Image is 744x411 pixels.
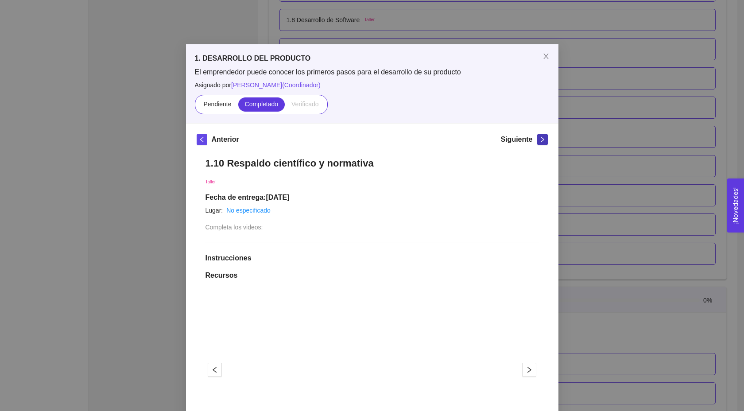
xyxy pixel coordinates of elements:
[197,136,207,143] span: left
[195,53,550,64] h5: 1. DESARROLLO DEL PRODUCTO
[205,205,223,215] article: Lugar:
[205,193,539,202] h1: Fecha de entrega: [DATE]
[205,179,216,184] span: Taller
[523,366,536,373] span: right
[208,363,222,377] button: left
[195,80,550,90] span: Asignado por
[538,136,547,143] span: right
[195,67,550,77] span: El emprendedor puede conocer los primeros pasos para el desarrollo de su producto
[197,134,207,145] button: left
[542,53,550,60] span: close
[727,178,744,233] button: Open Feedback Widget
[212,134,239,145] h5: Anterior
[231,81,321,89] span: [PERSON_NAME] ( Coordinador )
[208,366,221,373] span: left
[534,44,558,69] button: Close
[226,207,271,214] a: No especificado
[500,134,532,145] h5: Siguiente
[537,134,548,145] button: right
[205,224,263,231] span: Completa los videos:
[522,363,536,377] button: right
[291,101,318,108] span: Verificado
[245,101,279,108] span: Completado
[205,271,539,280] h1: Recursos
[205,157,539,169] h1: 1.10 Respaldo científico y normativa
[203,101,231,108] span: Pendiente
[205,254,539,263] h1: Instrucciones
